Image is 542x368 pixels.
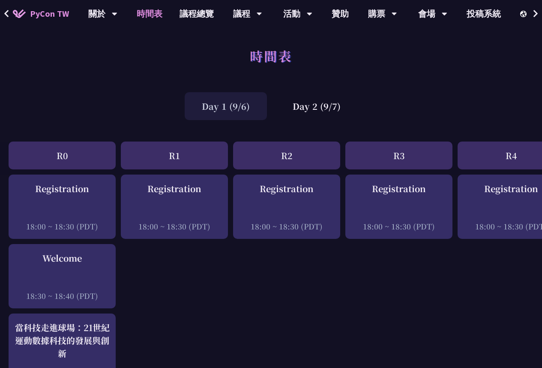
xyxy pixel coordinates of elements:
div: 18:00 ~ 18:30 (PDT) [125,221,224,232]
div: 當科技走進球場：21世紀運動數據科技的發展與創新 [13,321,111,360]
a: PyCon TW [4,3,78,24]
div: Registration [237,182,336,195]
div: R1 [121,142,228,169]
div: 18:00 ~ 18:30 (PDT) [237,221,336,232]
img: Home icon of PyCon TW 2025 [13,9,26,18]
div: 18:00 ~ 18:30 (PDT) [13,221,111,232]
div: R0 [9,142,116,169]
div: Registration [350,182,448,195]
div: R2 [233,142,340,169]
div: 18:30 ~ 18:40 (PDT) [13,290,111,301]
div: R3 [345,142,452,169]
div: Day 2 (9/7) [275,92,358,120]
div: Day 1 (9/6) [185,92,267,120]
img: Locale Icon [520,11,529,17]
div: Registration [125,182,224,195]
div: 18:00 ~ 18:30 (PDT) [350,221,448,232]
h1: 時間表 [250,43,292,69]
div: Welcome [13,252,111,265]
div: Registration [13,182,111,195]
span: PyCon TW [30,7,69,20]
